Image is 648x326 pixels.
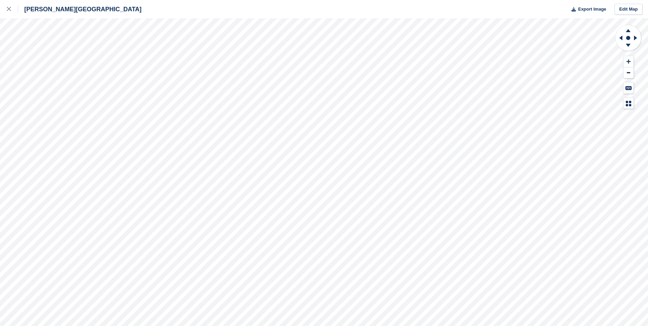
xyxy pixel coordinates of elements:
div: [PERSON_NAME][GEOGRAPHIC_DATA] [18,5,141,13]
button: Export Image [567,4,606,15]
button: Zoom In [623,56,634,67]
button: Zoom Out [623,67,634,79]
span: Export Image [578,6,606,13]
button: Keyboard Shortcuts [623,82,634,94]
button: Map Legend [623,98,634,109]
a: Edit Map [615,4,643,15]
